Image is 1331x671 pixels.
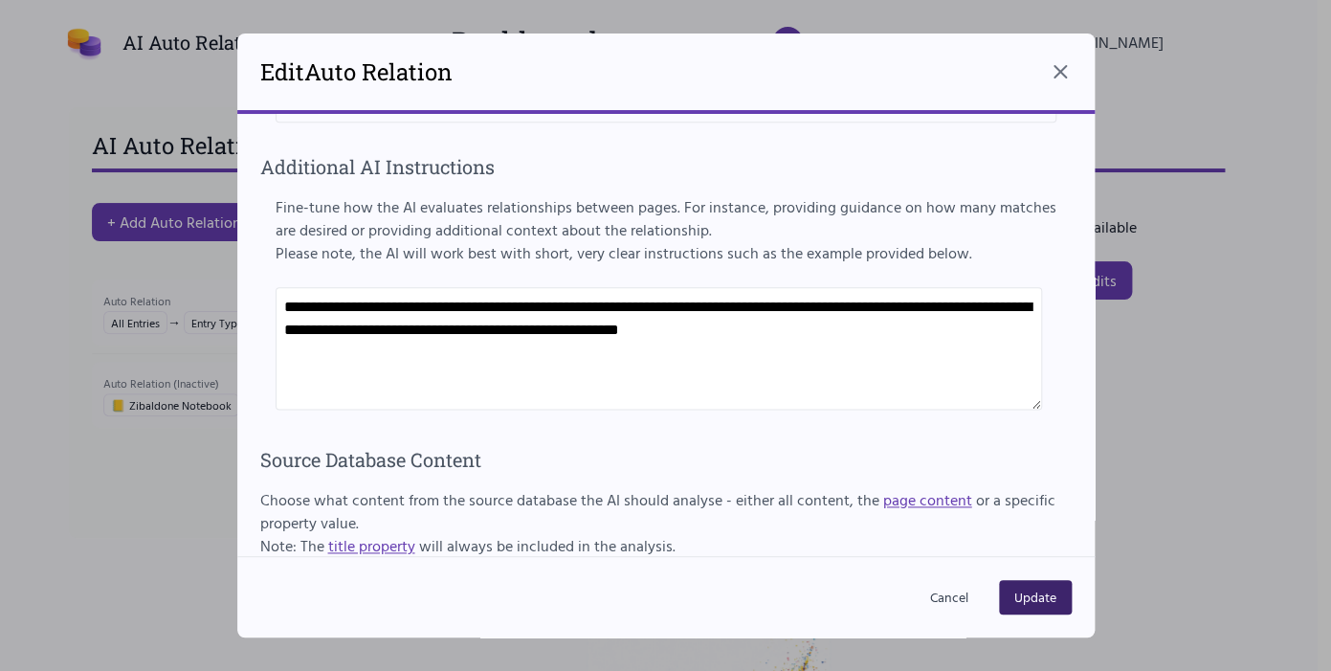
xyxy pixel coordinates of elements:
[276,195,1056,241] p: Fine-tune how the AI evaluates relationships between pages. For instance, providing guidance on h...
[260,534,1072,557] p: Note: The will always be included in the analysis.
[328,534,415,557] a: title property
[883,488,972,511] a: page content
[999,580,1072,615] button: Update
[260,488,1072,534] p: Choose what content from the source database the AI should analyse - either all content, the or a...
[260,153,1072,180] h4: Additional AI Instructions
[260,56,453,87] h2: Edit Auto Relation
[260,446,1072,473] h4: Source Database Content
[276,241,1056,264] p: Please note, the AI will work best with short, very clear instructions such as the example provid...
[915,580,984,615] button: Cancel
